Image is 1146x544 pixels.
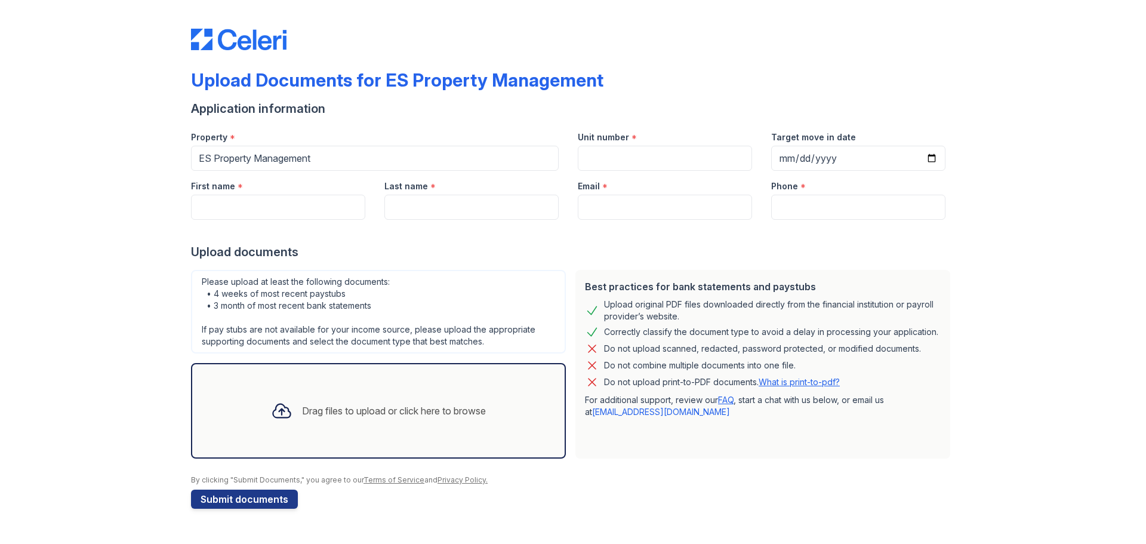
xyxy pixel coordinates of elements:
[759,377,840,387] a: What is print-to-pdf?
[578,180,600,192] label: Email
[585,279,941,294] div: Best practices for bank statements and paystubs
[718,395,734,405] a: FAQ
[604,342,921,356] div: Do not upload scanned, redacted, password protected, or modified documents.
[302,404,486,418] div: Drag files to upload or click here to browse
[592,407,730,417] a: [EMAIL_ADDRESS][DOMAIN_NAME]
[604,376,840,388] p: Do not upload print-to-PDF documents.
[578,131,629,143] label: Unit number
[191,131,227,143] label: Property
[438,475,488,484] a: Privacy Policy.
[771,180,798,192] label: Phone
[191,69,603,91] div: Upload Documents for ES Property Management
[191,180,235,192] label: First name
[191,100,955,117] div: Application information
[191,475,955,485] div: By clicking "Submit Documents," you agree to our and
[604,325,938,339] div: Correctly classify the document type to avoid a delay in processing your application.
[604,358,796,373] div: Do not combine multiple documents into one file.
[191,270,566,354] div: Please upload at least the following documents: • 4 weeks of most recent paystubs • 3 month of mo...
[191,29,286,50] img: CE_Logo_Blue-a8612792a0a2168367f1c8372b55b34899dd931a85d93a1a3d3e32e68fde9ad4.png
[604,299,941,322] div: Upload original PDF files downloaded directly from the financial institution or payroll provider’...
[384,180,428,192] label: Last name
[363,475,424,484] a: Terms of Service
[771,131,856,143] label: Target move in date
[191,490,298,509] button: Submit documents
[191,244,955,260] div: Upload documents
[585,394,941,418] p: For additional support, review our , start a chat with us below, or email us at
